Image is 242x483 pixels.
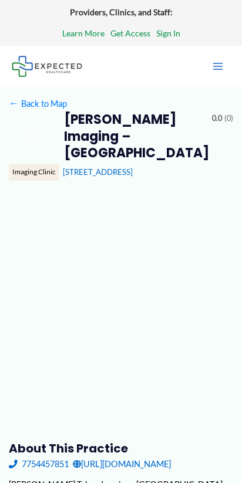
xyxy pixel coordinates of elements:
a: Get Access [110,26,150,41]
a: Learn More [62,26,105,41]
strong: Providers, Clinics, and Staff: [70,7,173,17]
span: 0.0 [212,112,222,126]
a: [URL][DOMAIN_NAME] [73,456,171,472]
div: Imaging Clinic [9,164,59,180]
a: Sign In [156,26,180,41]
a: ←Back to Map [9,96,67,112]
span: (0) [224,112,233,126]
a: 7754457851 [9,456,69,472]
h3: About this practice [9,441,234,456]
span: ← [9,98,19,109]
button: Main menu toggle [206,54,230,79]
h2: [PERSON_NAME] Imaging – [GEOGRAPHIC_DATA] [64,112,204,161]
a: [STREET_ADDRESS] [63,167,133,177]
img: Expected Healthcare Logo - side, dark font, small [12,56,82,76]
